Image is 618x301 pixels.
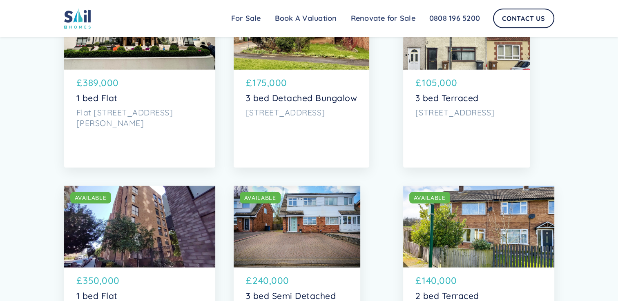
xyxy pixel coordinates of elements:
p: £ [76,76,83,90]
p: £ [246,274,252,288]
p: 3 bed Detached Bungalow [246,93,357,103]
p: 140,000 [422,274,457,288]
p: £ [415,274,422,288]
p: 350,000 [83,274,120,288]
p: Flat [STREET_ADDRESS][PERSON_NAME] [76,107,203,128]
p: 2 bed Terraced [415,291,542,301]
div: AVAILABLE [75,194,107,202]
div: AVAILABLE [414,194,446,202]
img: sail home logo colored [64,8,91,29]
p: 105,000 [422,76,457,90]
p: 3 bed Terraced [415,93,518,103]
p: 389,000 [83,76,119,90]
a: Book A Valuation [268,10,344,27]
a: Renovate for Sale [344,10,422,27]
p: [STREET_ADDRESS] [415,107,518,118]
p: £ [246,76,252,90]
a: For Sale [224,10,268,27]
p: £ [415,76,422,90]
p: 3 bed Semi Detached [246,291,348,301]
a: 0808 196 5200 [422,10,487,27]
p: 175,000 [252,76,287,90]
p: 1 bed Flat [76,291,203,301]
p: 240,000 [252,274,289,288]
p: [STREET_ADDRESS] [246,107,357,118]
p: 1 bed Flat [76,93,203,103]
p: £ [76,274,83,288]
a: Contact Us [493,9,554,28]
div: AVAILABLE [244,194,276,202]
